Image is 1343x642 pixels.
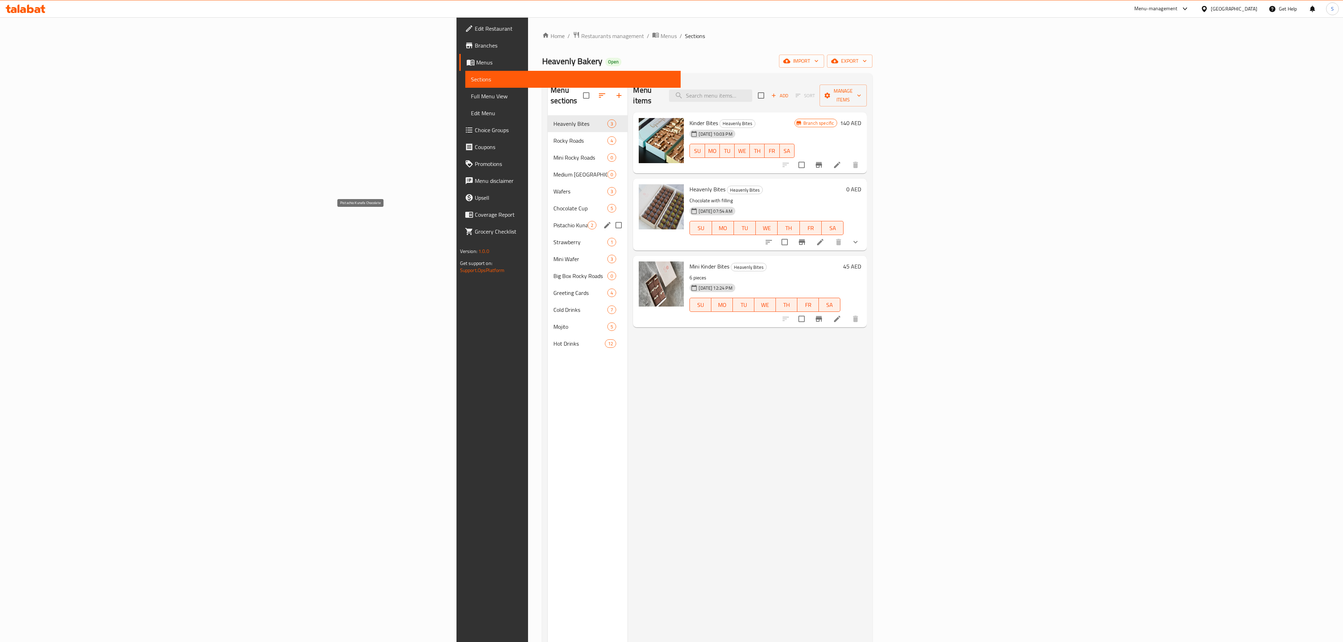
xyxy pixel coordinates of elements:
[689,118,718,128] span: Kinder Bites
[459,122,681,138] a: Choice Groups
[475,41,675,50] span: Branches
[602,220,613,230] button: edit
[548,318,627,335] div: Mojito5
[708,146,717,156] span: MO
[475,24,675,33] span: Edit Restaurant
[607,136,616,145] div: items
[824,223,841,233] span: SA
[780,223,797,233] span: TH
[846,184,861,194] h6: 0 AED
[548,267,627,284] div: Big Box Rocky Roads0
[783,146,792,156] span: SA
[830,234,847,251] button: delete
[819,298,840,312] button: SA
[820,85,867,106] button: Manage items
[711,298,733,312] button: MO
[727,186,763,194] div: Heavenly Bites
[685,32,705,40] span: Sections
[770,92,789,100] span: Add
[735,144,749,158] button: WE
[734,221,756,235] button: TU
[822,221,844,235] button: SA
[639,261,684,307] img: Mini Kinder Bites
[611,87,627,104] button: Add section
[847,234,864,251] button: show more
[459,223,681,240] a: Grocery Checklist
[794,311,809,326] span: Select to update
[780,144,795,158] button: SA
[459,206,681,223] a: Coverage Report
[696,208,735,215] span: [DATE] 07:54 AM
[827,55,872,68] button: export
[727,186,762,194] span: Heavenly Bites
[553,204,607,212] div: Chocolate Cup
[757,300,773,310] span: WE
[553,153,607,162] span: Mini Rocky Roads
[696,285,735,291] span: [DATE] 12:24 PM
[548,166,627,183] div: Medium [GEOGRAPHIC_DATA]0
[553,322,607,331] span: Mojito
[797,298,819,312] button: FR
[810,310,827,327] button: Branch-specific-item
[475,193,675,202] span: Upsell
[471,75,675,84] span: Sections
[459,189,681,206] a: Upsell
[553,289,607,297] div: Greeting Cards
[608,205,616,212] span: 5
[465,71,681,88] a: Sections
[768,90,791,101] span: Add item
[548,183,627,200] div: Wafers3
[608,188,616,195] span: 3
[553,272,607,280] span: Big Box Rocky Roads
[475,227,675,236] span: Grocery Checklist
[843,261,861,271] h6: 45 AED
[800,300,816,310] span: FR
[639,118,684,163] img: Kinder Bites
[607,322,616,331] div: items
[705,144,720,158] button: MO
[723,146,732,156] span: TU
[475,177,675,185] span: Menu disclaimer
[608,137,616,144] span: 4
[548,217,627,234] div: Pistachio Kunafa Chocolate2edit
[465,88,681,105] a: Full Menu View
[767,146,777,156] span: FR
[720,119,755,128] span: Heavenly Bites
[553,255,607,263] div: Mini Wafer
[478,247,489,256] span: 1.0.0
[737,146,747,156] span: WE
[607,272,616,280] div: items
[750,144,765,158] button: TH
[833,315,841,323] a: Edit menu item
[548,149,627,166] div: Mini Rocky Roads0
[605,339,616,348] div: items
[1211,5,1257,13] div: [GEOGRAPHIC_DATA]
[475,126,675,134] span: Choice Groups
[475,143,675,151] span: Coupons
[639,184,684,229] img: Heavenly Bites
[689,298,711,312] button: SU
[777,235,792,249] span: Select to update
[459,37,681,54] a: Branches
[720,144,735,158] button: TU
[553,170,607,179] span: Medium [GEOGRAPHIC_DATA]
[607,187,616,196] div: items
[791,90,820,101] span: Select section first
[689,144,705,158] button: SU
[605,340,616,347] span: 12
[460,247,477,256] span: Version:
[459,138,681,155] a: Coupons
[753,146,762,156] span: TH
[553,305,607,314] div: Cold Drinks
[731,263,766,271] span: Heavenly Bites
[548,234,627,251] div: Strawberry1
[833,161,841,169] a: Edit menu item
[689,184,725,195] span: Heavenly Bites
[776,298,797,312] button: TH
[778,221,799,235] button: TH
[693,223,709,233] span: SU
[607,153,616,162] div: items
[803,223,819,233] span: FR
[608,290,616,296] span: 4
